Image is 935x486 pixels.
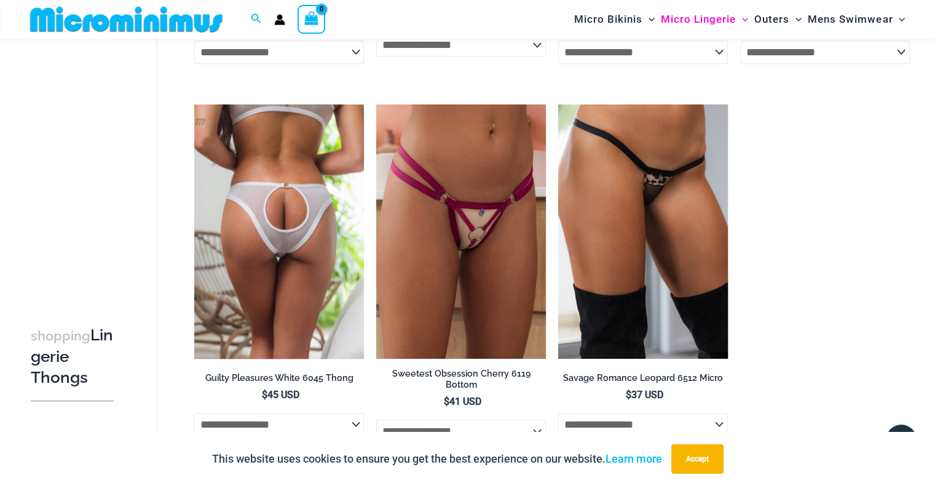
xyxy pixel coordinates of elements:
[736,4,748,35] span: Menu Toggle
[194,104,364,359] img: Guilty Pleasures White 1045 Bra 6045 Thong 06
[558,104,728,359] a: Savage Romance Leopard 6512 Micro 01Savage Romance Leopard 6512 Micro 02Savage Romance Leopard 65...
[31,328,90,343] span: shopping
[376,104,546,359] a: Sweetest Obsession Cherry 6119 Bottom 1939 01Sweetest Obsession Cherry 1129 Bra 6119 Bottom 1939 ...
[25,6,227,33] img: MM SHOP LOGO FLAT
[558,372,728,384] h2: Savage Romance Leopard 6512 Micro
[805,4,908,35] a: Mens SwimwearMenu ToggleMenu Toggle
[808,4,893,35] span: Mens Swimwear
[444,396,481,407] bdi: 41 USD
[626,389,663,401] bdi: 37 USD
[893,4,905,35] span: Menu Toggle
[251,12,262,27] a: Search icon link
[671,444,724,474] button: Accept
[569,2,910,37] nav: Site Navigation
[444,396,449,407] span: $
[558,104,728,359] img: Savage Romance Leopard 6512 Micro 01
[574,4,642,35] span: Micro Bikinis
[661,4,736,35] span: Micro Lingerie
[751,4,805,35] a: OutersMenu ToggleMenu Toggle
[376,368,546,391] h2: Sweetest Obsession Cherry 6119 Bottom
[262,389,299,401] bdi: 45 USD
[606,452,662,465] a: Learn more
[194,372,364,388] a: Guilty Pleasures White 6045 Thong
[31,41,141,287] iframe: TrustedSite Certified
[376,104,546,359] img: Sweetest Obsession Cherry 6119 Bottom 1939 01
[298,5,326,33] a: View Shopping Cart, empty
[558,372,728,388] a: Savage Romance Leopard 6512 Micro
[571,4,658,35] a: Micro BikinisMenu ToggleMenu Toggle
[376,368,546,396] a: Sweetest Obsession Cherry 6119 Bottom
[194,372,364,384] h2: Guilty Pleasures White 6045 Thong
[754,4,789,35] span: Outers
[194,104,364,359] a: Guilty Pleasures White 6045 Thong 01Guilty Pleasures White 1045 Bra 6045 Thong 06Guilty Pleasures...
[274,14,285,25] a: Account icon link
[262,389,267,401] span: $
[642,4,655,35] span: Menu Toggle
[626,389,631,401] span: $
[789,4,802,35] span: Menu Toggle
[31,325,114,388] h3: Lingerie Thongs
[658,4,751,35] a: Micro LingerieMenu ToggleMenu Toggle
[212,450,662,468] p: This website uses cookies to ensure you get the best experience on our website.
